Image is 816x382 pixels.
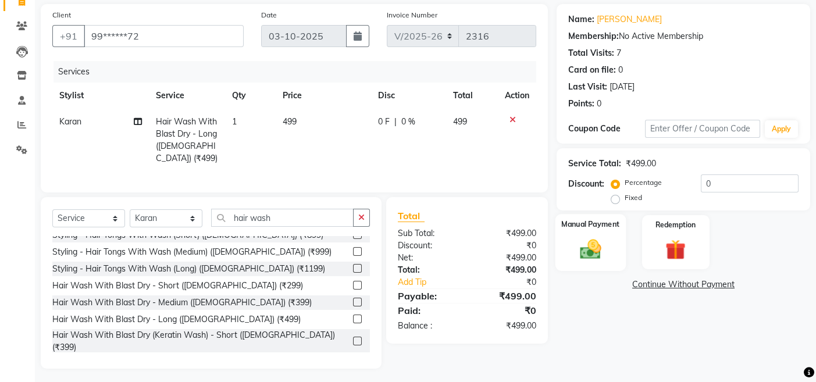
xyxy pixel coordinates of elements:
[52,329,348,354] div: Hair Wash With Blast Dry (Keratin Wash) - Short ([DEMOGRAPHIC_DATA]) (₹399)
[389,276,480,288] a: Add Tip
[261,10,277,20] label: Date
[645,120,760,138] input: Enter Offer / Coupon Code
[52,263,325,275] div: Styling - Hair Tongs With Wash (Long) ([DEMOGRAPHIC_DATA]) (₹1199)
[389,320,467,332] div: Balance :
[389,240,467,252] div: Discount:
[568,98,594,110] div: Points:
[52,280,303,292] div: Hair Wash With Blast Dry - Short ([DEMOGRAPHIC_DATA]) (₹299)
[597,13,662,26] a: [PERSON_NAME]
[84,25,244,47] input: Search by Name/Mobile/Email/Code
[52,246,332,258] div: Styling - Hair Tongs With Wash (Medium) ([DEMOGRAPHIC_DATA]) (₹999)
[156,116,218,163] span: Hair Wash With Blast Dry - Long ([DEMOGRAPHIC_DATA]) (₹499)
[467,227,545,240] div: ₹499.00
[398,210,425,222] span: Total
[659,237,692,263] img: _gift.svg
[52,297,312,309] div: Hair Wash With Blast Dry - Medium ([DEMOGRAPHIC_DATA]) (₹399)
[276,83,371,109] th: Price
[389,264,467,276] div: Total:
[467,240,545,252] div: ₹0
[480,276,545,288] div: ₹0
[568,64,616,76] div: Card on file:
[568,158,621,170] div: Service Total:
[467,320,545,332] div: ₹499.00
[54,61,545,83] div: Services
[446,83,498,109] th: Total
[561,219,619,230] label: Manual Payment
[559,279,808,291] a: Continue Without Payment
[568,30,799,42] div: No Active Membership
[498,83,536,109] th: Action
[597,98,601,110] div: 0
[394,116,397,128] span: |
[232,116,237,127] span: 1
[59,116,81,127] span: Karan
[618,64,623,76] div: 0
[387,10,437,20] label: Invoice Number
[467,252,545,264] div: ₹499.00
[610,81,635,93] div: [DATE]
[389,289,467,303] div: Payable:
[389,252,467,264] div: Net:
[467,264,545,276] div: ₹499.00
[283,116,297,127] span: 499
[149,83,225,109] th: Service
[452,116,466,127] span: 499
[625,192,642,203] label: Fixed
[617,47,621,59] div: 7
[568,30,619,42] div: Membership:
[378,116,390,128] span: 0 F
[568,123,645,135] div: Coupon Code
[371,83,446,109] th: Disc
[225,83,276,109] th: Qty
[655,220,696,230] label: Redemption
[52,313,301,326] div: Hair Wash With Blast Dry - Long ([DEMOGRAPHIC_DATA]) (₹499)
[467,304,545,317] div: ₹0
[211,209,354,227] input: Search or Scan
[401,116,415,128] span: 0 %
[52,25,85,47] button: +91
[625,177,662,188] label: Percentage
[52,83,149,109] th: Stylist
[568,178,604,190] div: Discount:
[467,289,545,303] div: ₹499.00
[568,47,614,59] div: Total Visits:
[568,81,607,93] div: Last Visit:
[389,227,467,240] div: Sub Total:
[389,304,467,317] div: Paid:
[626,158,656,170] div: ₹499.00
[52,10,71,20] label: Client
[568,13,594,26] div: Name:
[765,120,798,138] button: Apply
[573,237,608,261] img: _cash.svg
